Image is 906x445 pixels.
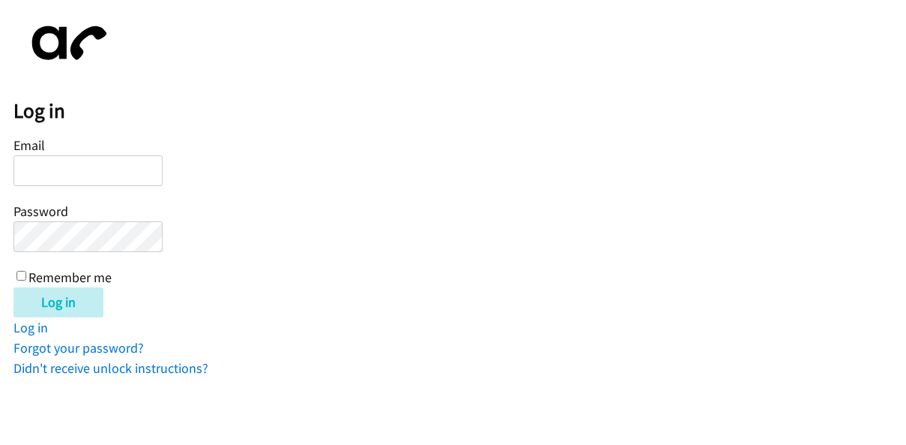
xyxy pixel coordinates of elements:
[13,287,103,317] input: Log in
[13,98,906,124] h2: Log in
[13,339,144,356] a: Forgot your password?
[13,359,208,377] a: Didn't receive unlock instructions?
[28,269,112,286] label: Remember me
[13,14,118,73] img: aphone-8a226864a2ddd6a5e75d1ebefc011f4aa8f32683c2d82f3fb0802fe031f96514.svg
[13,319,48,336] a: Log in
[13,203,68,220] label: Password
[13,137,45,154] label: Email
